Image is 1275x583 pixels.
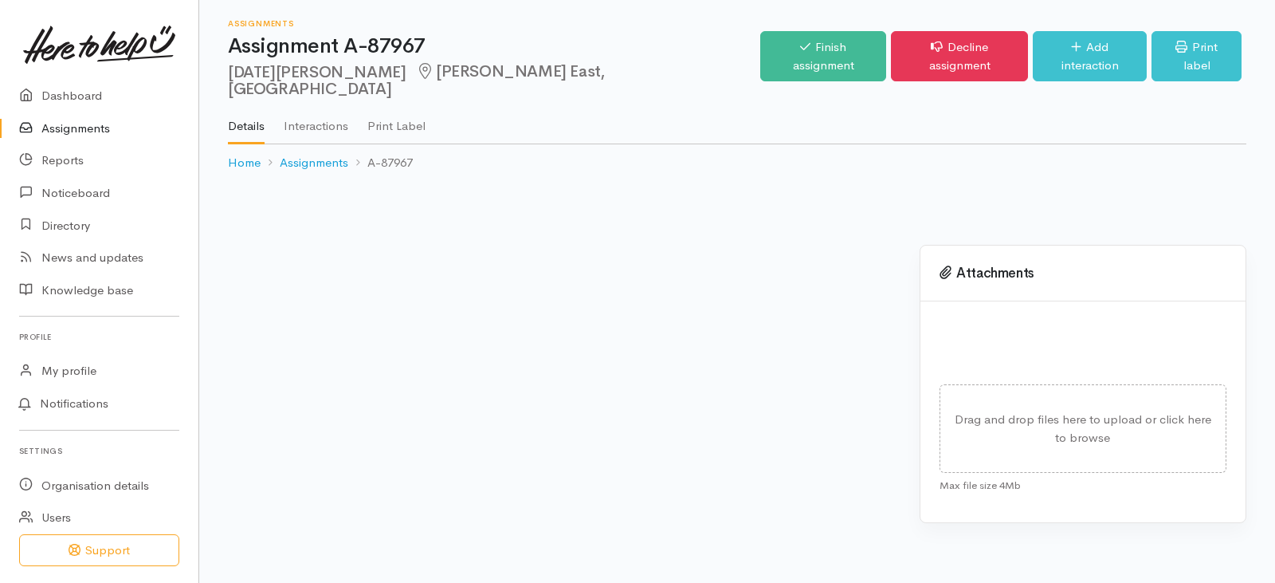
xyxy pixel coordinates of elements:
a: Interactions [284,98,348,143]
h3: Attachments [940,266,1226,282]
a: Assignments [280,154,348,172]
span: [PERSON_NAME] East, [GEOGRAPHIC_DATA] [228,61,604,99]
li: A-87967 [348,154,413,172]
button: Support [19,534,179,567]
a: Print Label [367,98,426,143]
a: Decline assignment [891,31,1028,81]
a: Details [228,98,265,144]
a: Finish assignment [760,31,887,81]
a: Home [228,154,261,172]
h6: Settings [19,440,179,462]
h2: [DATE][PERSON_NAME] [228,63,760,99]
a: Add interaction [1033,31,1147,81]
div: Max file size 4Mb [940,473,1226,494]
h6: Assignments [228,19,760,28]
span: Drag and drop files here to upload or click here to browse [955,412,1211,445]
h6: Profile [19,326,179,348]
h1: Assignment A-87967 [228,35,760,58]
nav: breadcrumb [228,144,1246,182]
a: Print label [1151,31,1242,81]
